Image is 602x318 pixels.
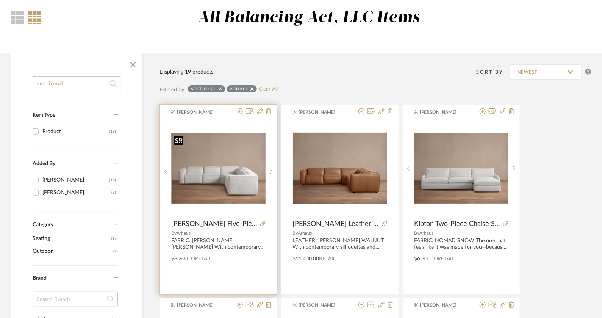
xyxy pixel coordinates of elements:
[109,174,116,186] div: (16)
[420,302,468,309] span: [PERSON_NAME]
[125,57,141,72] button: Close
[420,109,468,116] span: [PERSON_NAME]
[172,133,266,204] img: Coburn Five-Piece Motion Corner Sectional
[33,276,47,281] span: Brand
[259,86,278,92] a: Clear All
[109,125,116,138] div: (19)
[111,232,118,244] span: (17)
[438,256,454,262] span: Retail
[414,238,508,251] div: FABRIC: NOMAD SNOW The one that feels like it was made for you—because it was. Our Kipton Collect...
[171,231,177,235] span: By
[299,109,346,116] span: [PERSON_NAME]
[299,302,346,309] span: [PERSON_NAME]
[172,121,266,216] div: 0
[293,256,319,262] span: $11,400.00
[159,68,213,76] div: Displaying 19 products
[33,222,53,228] span: Category
[419,231,433,235] span: Arhaus
[177,231,191,235] span: Arhaus
[414,220,500,228] span: Kipton Two-Piece Chaise Sectional
[171,256,195,262] span: $8,200.00
[33,76,121,91] input: Search within 19 results
[230,86,249,91] div: Arhaus
[293,220,379,228] span: [PERSON_NAME] Leather Five-Piece Motion Corner Sectional
[293,133,387,204] img: Coburn Leather Five-Piece Motion Corner Sectional
[33,161,55,166] span: Added By
[159,86,184,94] div: Filtered by
[42,125,109,138] div: Product
[42,174,109,186] div: [PERSON_NAME]
[33,113,55,118] span: Item Type
[177,302,225,309] span: [PERSON_NAME]
[298,231,312,235] span: Arhaus
[476,68,510,76] div: Sort By
[33,232,109,245] span: Seating
[111,186,116,199] div: (3)
[191,86,217,91] div: sectional
[414,231,419,235] span: By
[171,238,266,251] div: FABRIC: [PERSON_NAME] [PERSON_NAME] With contemporary silhouettes and uncomplicated styling, the ...
[319,256,336,262] span: Retail
[42,186,111,199] div: [PERSON_NAME]
[198,8,420,28] div: All Balancing Act, LLC Items
[177,109,225,116] span: [PERSON_NAME]
[293,231,298,235] span: By
[171,220,257,228] span: [PERSON_NAME] Five-Piece Motion Corner Sectional
[293,238,387,251] div: LEATHER: [PERSON_NAME] WALNUT With contemporary silhouettes and uncomplicated styling, the modula...
[33,292,118,307] input: Search Brands
[195,256,211,262] span: Retail
[33,245,111,258] span: Outdoor
[113,245,118,257] span: (2)
[414,133,508,204] img: Kipton Two-Piece Chaise Sectional
[414,256,438,262] span: $6,300.00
